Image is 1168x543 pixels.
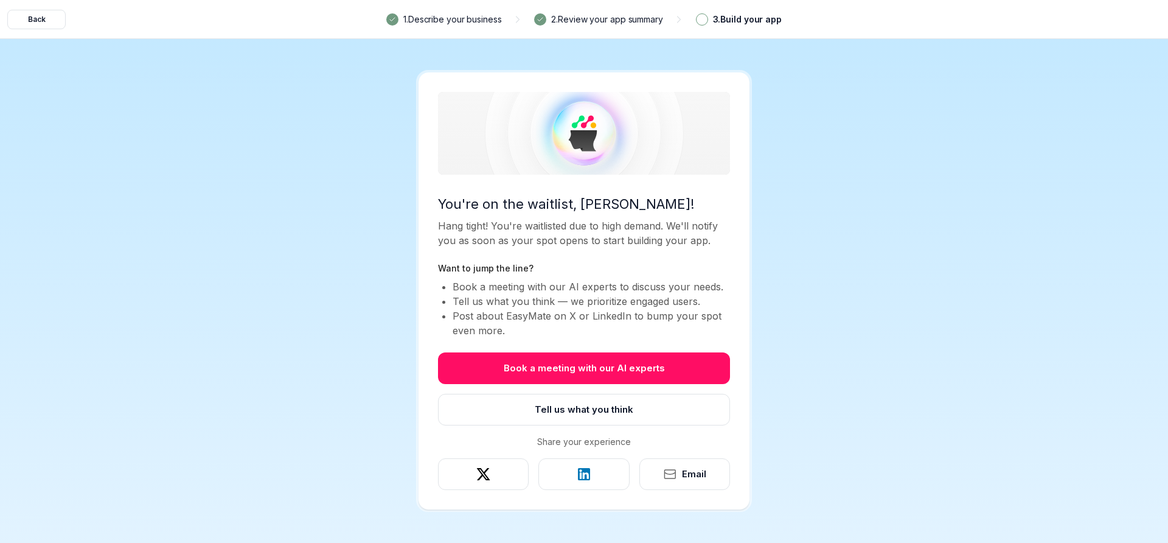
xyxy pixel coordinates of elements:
button: Back [7,10,66,29]
li: Tell us what you think — we prioritize engaged users. [453,294,730,309]
p: Hang tight! You're waitlisted due to high demand. We'll notify you as soon as your spot opens to ... [438,219,730,248]
li: Book a meeting with our AI experts to discuss your needs. [453,279,730,294]
li: Post about EasyMate on X or LinkedIn to bump your spot even more. [453,309,730,338]
button: Book a meeting with our AI experts [438,352,730,384]
p: Share your experience [537,435,631,449]
button: Tell us what you think [438,394,730,426]
p: You're on the waitlist, [PERSON_NAME]! [438,194,730,214]
img: Waitlist Success [438,92,730,175]
p: 2 . Review your app summary [551,13,663,26]
p: 1 . Describe your business [403,13,502,26]
p: 3 . Build your app [713,13,782,26]
button: Email [639,458,730,490]
p: Want to jump the line? [438,262,730,275]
